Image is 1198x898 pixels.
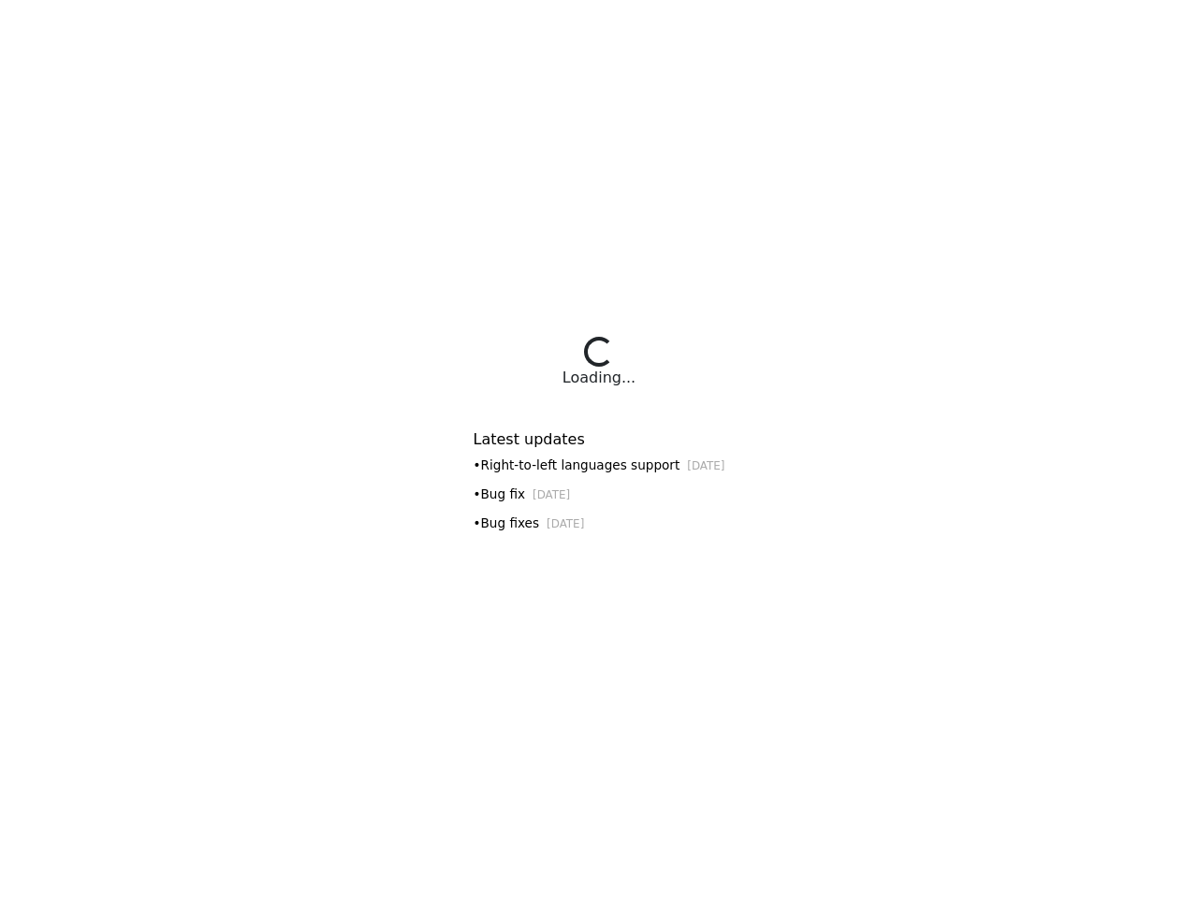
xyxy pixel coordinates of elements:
[533,488,570,501] small: [DATE]
[687,459,724,472] small: [DATE]
[474,456,725,475] div: • Right-to-left languages support
[474,485,725,504] div: • Bug fix
[474,430,725,448] h6: Latest updates
[562,367,636,389] div: Loading...
[547,517,584,530] small: [DATE]
[474,514,725,533] div: • Bug fixes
